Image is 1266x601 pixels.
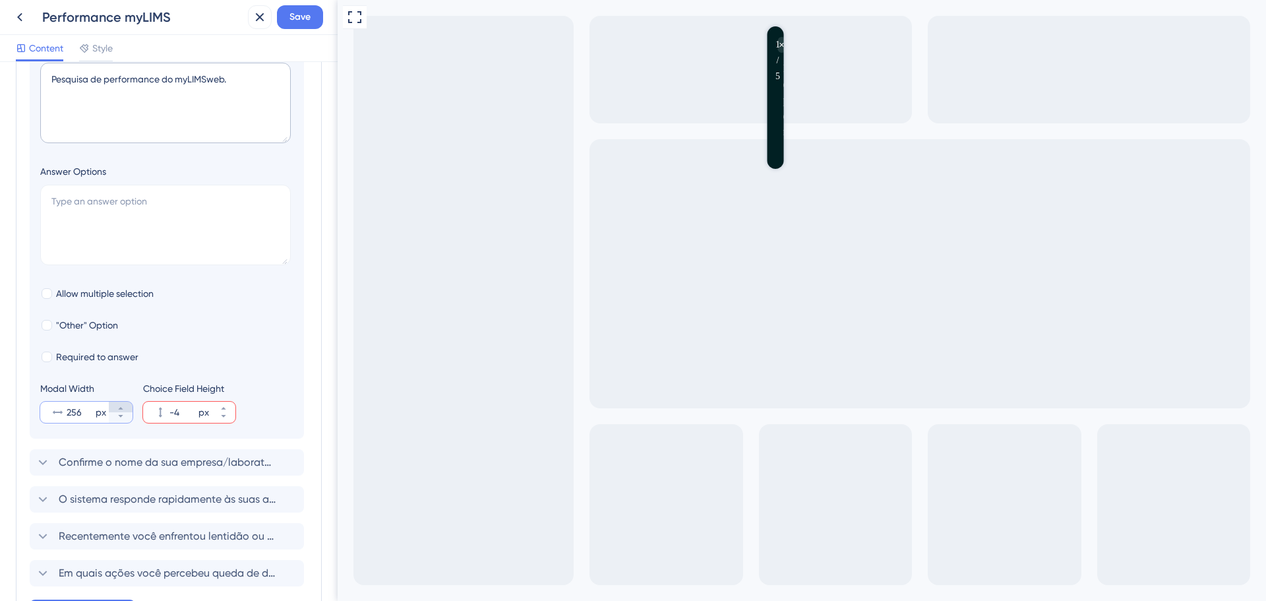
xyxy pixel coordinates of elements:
iframe: UserGuiding Survey [430,26,446,169]
span: Save [289,9,311,25]
div: Close survey [11,11,18,26]
textarea: Pesquisa de performance do myLIMSweb. [40,63,291,143]
span: Confirme o nome da sua empresa/laboratório [59,455,276,470]
button: Save [277,5,323,29]
span: Required to answer [56,349,138,365]
button: px [109,402,133,412]
div: Choice Field Height [143,381,235,396]
button: px [212,402,235,412]
input: px [169,404,196,420]
span: Style [92,40,113,56]
span: Content [29,40,63,56]
input: px [67,404,93,420]
span: Allow multiple selection [56,286,154,301]
span: "Other" Option [56,317,118,333]
span: Recentemente você enfrentou lentidão ou travamentos ao utilizar o sistema? [59,528,276,544]
div: Modal Width [40,381,133,396]
button: px [109,412,133,423]
span: O sistema responde rapidamente às suas ações? [59,491,276,507]
div: Performance myLIMS [42,8,243,26]
label: Answer Options [40,164,293,179]
span: Em quais ações você percebeu queda de desempenho? (ex: ao carregar páginas, gerar relatórios, etc... [59,565,276,581]
button: px [212,412,235,423]
div: px [198,404,209,420]
div: px [96,404,106,420]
